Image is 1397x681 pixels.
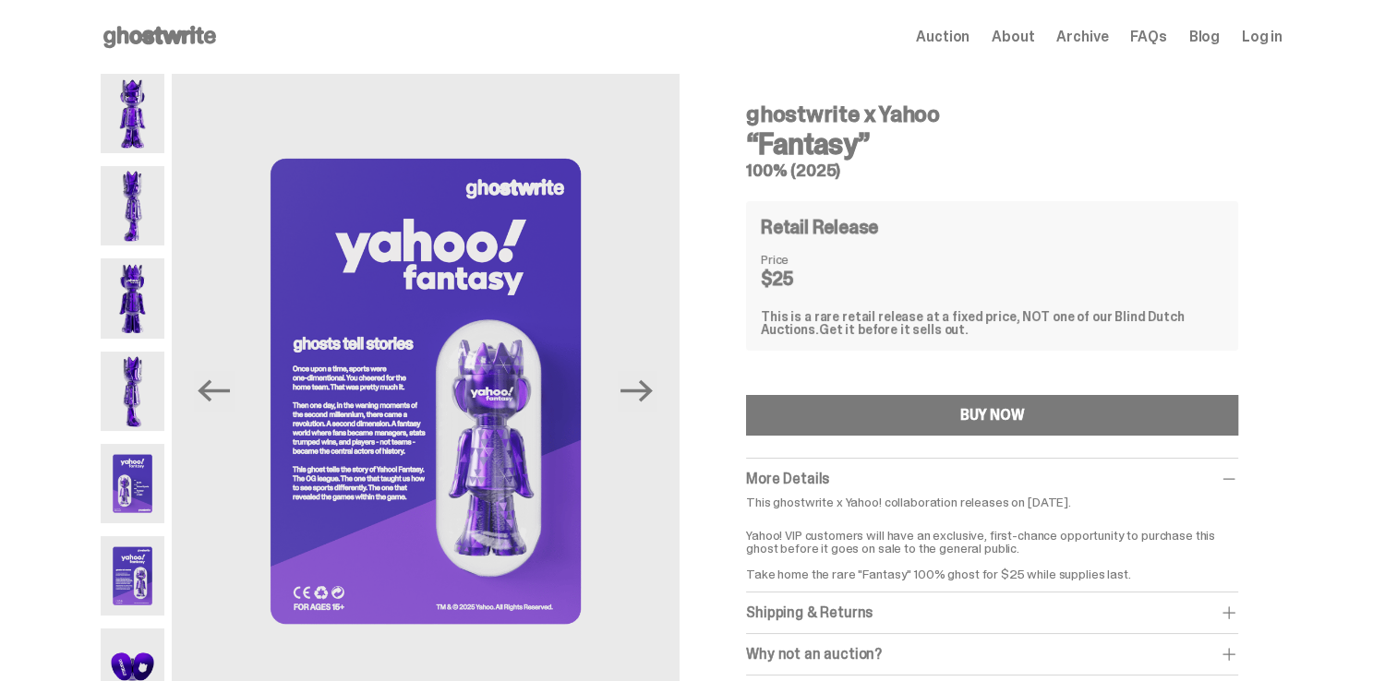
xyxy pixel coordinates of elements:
button: Previous [194,371,235,412]
a: Log in [1242,30,1283,44]
div: BUY NOW [960,408,1025,423]
h4: ghostwrite x Yahoo [746,103,1238,125]
h5: 100% (2025) [746,162,1238,179]
span: Get it before it sells out. [819,321,969,338]
div: Why not an auction? [746,645,1238,663]
img: Yahoo-HG---4.png [101,352,164,431]
h3: “Fantasy” [746,129,1238,159]
dt: Price [761,253,853,266]
a: About [992,30,1034,44]
a: Blog [1189,30,1220,44]
a: Archive [1056,30,1108,44]
button: BUY NOW [746,395,1238,436]
img: Yahoo-HG---3.png [101,258,164,338]
a: FAQs [1130,30,1166,44]
button: Next [617,371,657,412]
img: Yahoo-HG---5.png [101,444,164,523]
dd: $25 [761,269,853,288]
h4: Retail Release [761,218,878,236]
img: Yahoo-HG---1.png [101,74,164,153]
p: This ghostwrite x Yahoo! collaboration releases on [DATE]. [746,496,1238,508]
a: Auction [916,30,969,44]
div: Shipping & Returns [746,603,1238,622]
span: More Details [746,469,829,488]
p: Yahoo! VIP customers will have an exclusive, first-chance opportunity to purchase this ghost befo... [746,516,1238,580]
img: Yahoo-HG---6.png [101,536,164,615]
div: This is a rare retail release at a fixed price, NOT one of our Blind Dutch Auctions. [761,310,1223,336]
img: Yahoo-HG---2.png [101,166,164,245]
